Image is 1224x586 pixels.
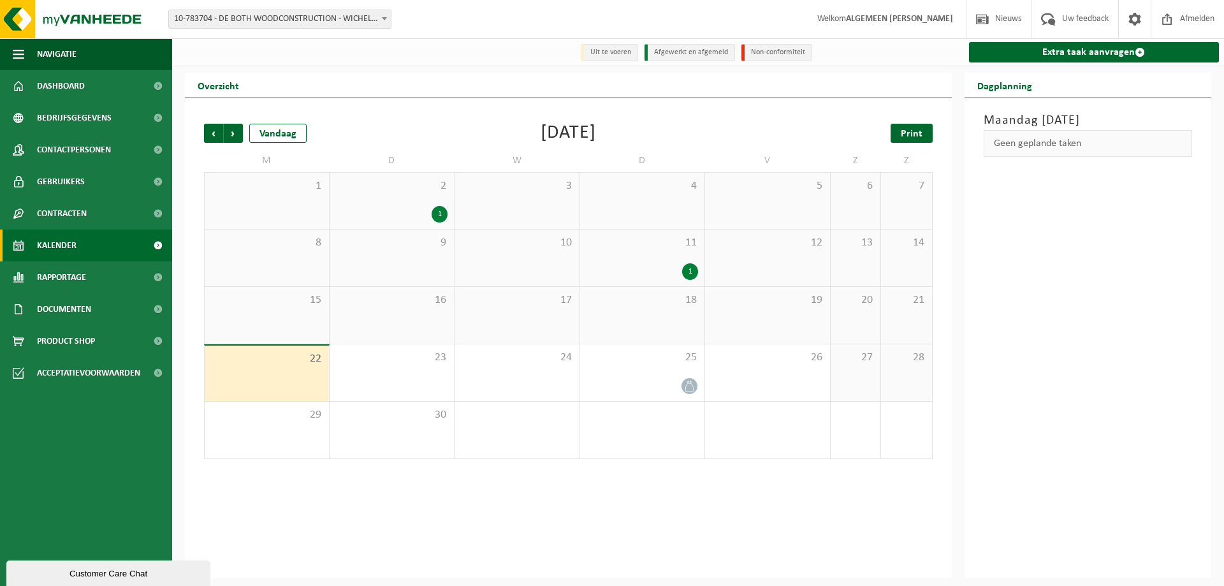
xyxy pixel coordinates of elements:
iframe: chat widget [6,558,213,586]
h3: Maandag [DATE] [984,111,1193,130]
strong: ALGEMEEN [PERSON_NAME] [846,14,953,24]
span: 3 [461,179,573,193]
h2: Overzicht [185,73,252,98]
span: 23 [336,351,448,365]
span: 5 [711,179,824,193]
a: Print [891,124,933,143]
td: W [455,149,580,172]
div: Geen geplande taken [984,130,1193,157]
span: Bedrijfsgegevens [37,102,112,134]
div: 1 [682,263,698,280]
span: Acceptatievoorwaarden [37,357,140,389]
span: Contactpersonen [37,134,111,166]
span: Documenten [37,293,91,325]
span: Volgende [224,124,243,143]
span: 13 [837,236,875,250]
td: M [204,149,330,172]
span: Rapportage [37,261,86,293]
span: 22 [211,352,323,366]
span: 28 [887,351,925,365]
span: 8 [211,236,323,250]
span: 30 [336,408,448,422]
span: 16 [336,293,448,307]
span: 24 [461,351,573,365]
td: D [330,149,455,172]
span: Gebruikers [37,166,85,198]
span: 17 [461,293,573,307]
span: 27 [837,351,875,365]
a: Extra taak aanvragen [969,42,1220,62]
span: 10-783704 - DE BOTH WOODCONSTRUCTION - WICHELEN [169,10,391,28]
td: Z [831,149,882,172]
li: Afgewerkt en afgemeld [645,44,735,61]
h2: Dagplanning [965,73,1045,98]
span: 19 [711,293,824,307]
td: D [580,149,706,172]
span: Print [901,129,922,139]
span: 4 [586,179,699,193]
span: 29 [211,408,323,422]
td: V [705,149,831,172]
span: 11 [586,236,699,250]
span: 2 [336,179,448,193]
span: Contracten [37,198,87,230]
span: Product Shop [37,325,95,357]
span: 10-783704 - DE BOTH WOODCONSTRUCTION - WICHELEN [168,10,391,29]
span: 21 [887,293,925,307]
div: Vandaag [249,124,307,143]
span: 14 [887,236,925,250]
li: Non-conformiteit [741,44,812,61]
span: 20 [837,293,875,307]
span: Navigatie [37,38,76,70]
span: Dashboard [37,70,85,102]
span: 10 [461,236,573,250]
div: [DATE] [541,124,596,143]
span: 18 [586,293,699,307]
span: 12 [711,236,824,250]
span: Kalender [37,230,76,261]
div: 1 [432,206,448,223]
span: 1 [211,179,323,193]
span: 6 [837,179,875,193]
span: 25 [586,351,699,365]
span: 26 [711,351,824,365]
span: 9 [336,236,448,250]
li: Uit te voeren [581,44,638,61]
span: 7 [887,179,925,193]
td: Z [881,149,932,172]
span: 15 [211,293,323,307]
span: Vorige [204,124,223,143]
